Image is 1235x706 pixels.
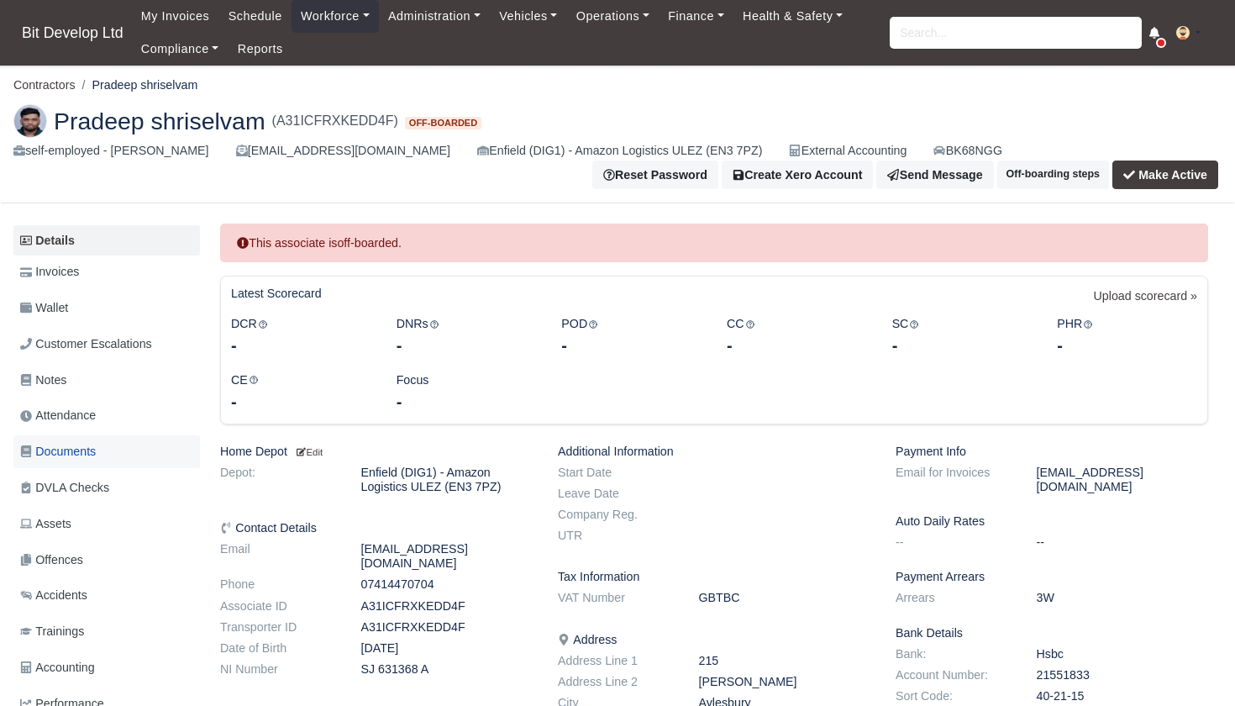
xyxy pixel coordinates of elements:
span: Assets [20,514,71,534]
dt: Transporter ID [208,620,349,635]
a: Send Message [876,161,993,189]
a: Trainings [13,615,200,648]
span: Invoices [20,262,79,282]
span: Trainings [20,622,84,641]
dt: Address Line 1 [545,654,686,668]
div: CC [714,314,880,357]
a: Notes [13,364,200,397]
button: Make Active [1112,161,1218,189]
h6: Payment Arrears [896,570,1208,584]
div: - [1057,334,1197,357]
span: Documents [20,442,96,461]
h6: Payment Info [896,445,1208,459]
a: Contractors [13,78,76,92]
a: Documents [13,435,200,468]
dt: Address Line 2 [545,675,686,689]
a: Assets [13,508,200,540]
span: Notes [20,371,66,390]
dd: 3W [1024,591,1222,605]
dd: [EMAIL_ADDRESS][DOMAIN_NAME] [349,542,546,571]
span: Accounting [20,658,95,677]
a: Accidents [13,579,200,612]
dt: UTR [545,529,686,543]
h6: Contact Details [220,521,533,535]
h6: Address [558,633,870,647]
div: SC [880,314,1045,357]
span: Customer Escalations [20,335,152,354]
dd: A31ICFRXKEDD4F [349,620,546,635]
dt: Company Reg. [545,508,686,522]
h6: Tax Information [558,570,870,584]
dt: Phone [208,577,349,592]
dt: -- [883,535,1024,550]
dd: SJ 631368 A [349,662,546,677]
div: - [561,334,702,357]
dt: Start Date [545,466,686,480]
div: DNRs [384,314,549,357]
dd: Hsbc [1024,647,1222,661]
span: Wallet [20,298,68,318]
span: Off-boarded [405,117,481,129]
dd: [PERSON_NAME] [686,675,884,689]
span: Offences [20,551,83,570]
a: Reports [229,33,292,66]
div: - [397,390,537,414]
dd: 40-21-15 [1024,689,1222,703]
div: This associate is [220,224,1208,263]
dt: Arrears [883,591,1024,605]
dt: VAT Number [545,591,686,605]
div: [EMAIL_ADDRESS][DOMAIN_NAME] [236,141,450,161]
dd: GBTBC [686,591,884,605]
dd: [EMAIL_ADDRESS][DOMAIN_NAME] [1024,466,1222,494]
span: Bit Develop Ltd [13,16,132,50]
div: Enfield (DIG1) - Amazon Logistics ULEZ (EN3 7PZ) [477,141,762,161]
dt: Depot: [208,466,349,494]
dt: Associate ID [208,599,349,614]
span: (A31ICFRXKEDD4F) [272,111,398,131]
div: self-employed - [PERSON_NAME] [13,141,209,161]
dt: NI Number [208,662,349,677]
a: Upload scorecard » [1094,287,1197,314]
dt: Date of Birth [208,641,349,656]
a: Offences [13,544,200,577]
a: Wallet [13,292,200,324]
dt: Bank: [883,647,1024,661]
strong: off-boarded. [337,236,402,250]
a: BK68NGG [933,141,1001,161]
iframe: Chat Widget [1151,625,1235,706]
div: DCR [218,314,384,357]
dd: A31ICFRXKEDD4F [349,599,546,614]
h6: Additional Information [558,445,870,459]
dt: Account Number: [883,668,1024,682]
a: Compliance [132,33,229,66]
a: Edit [294,445,323,458]
div: POD [549,314,714,357]
span: DVLA Checks [20,478,109,498]
h6: Bank Details [896,626,1208,640]
dd: -- [1024,535,1222,550]
a: Accounting [13,651,200,684]
input: Search... [890,17,1142,49]
dt: Email [208,542,349,571]
dd: [DATE] [349,641,546,656]
h6: Home Depot [220,445,533,459]
div: CE [218,371,384,414]
span: Pradeep shriselvam [54,109,265,133]
a: Customer Escalations [13,328,200,361]
span: Accidents [20,586,87,605]
div: External Accounting [789,141,907,161]
div: Focus [384,371,549,414]
small: Edit [294,447,323,457]
dt: Sort Code: [883,689,1024,703]
button: Create Xero Account [722,161,874,189]
span: Attendance [20,406,96,425]
dd: 21551833 [1024,668,1222,682]
a: Invoices [13,256,200,288]
h6: Auto Daily Rates [896,514,1208,529]
div: Pradeep shriselvam [1,91,1234,203]
li: Pradeep shriselvam [76,76,198,95]
div: - [727,334,867,357]
dt: Leave Date [545,487,686,501]
a: Attendance [13,399,200,432]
